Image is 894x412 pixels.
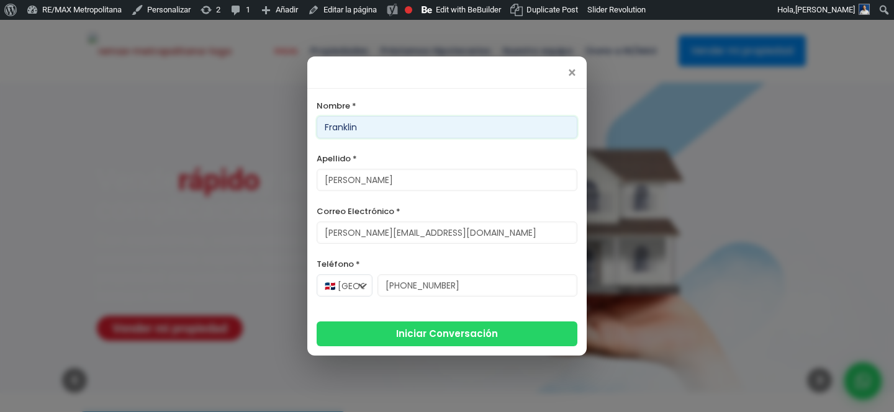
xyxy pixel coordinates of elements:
[567,66,577,81] span: ×
[317,98,577,114] label: Nombre *
[795,5,855,14] span: [PERSON_NAME]
[317,204,577,219] label: Correo Electrónico *
[317,151,577,166] label: Apellido *
[317,321,577,346] button: Iniciar Conversación
[587,5,646,14] span: Slider Revolution
[377,274,577,297] input: 123-456-7890
[317,256,577,272] label: Teléfono *
[405,6,412,14] div: Focus keyphrase not set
